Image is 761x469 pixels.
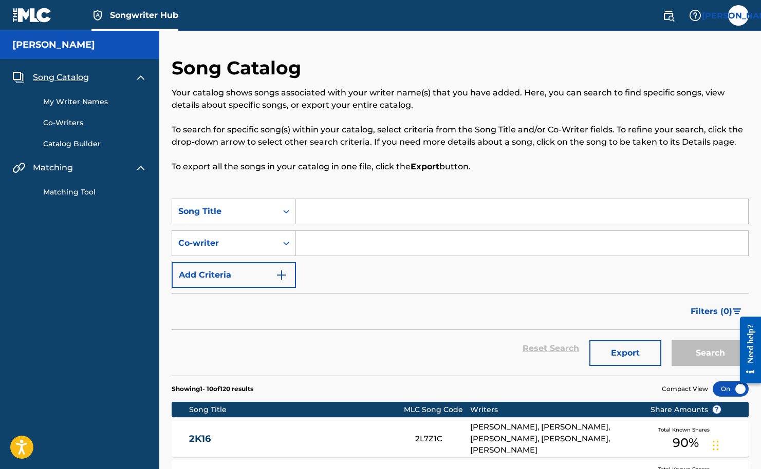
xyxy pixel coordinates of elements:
iframe: Chat Widget [710,420,761,469]
span: Total Known Shares [658,426,714,434]
h2: Song Catalog [172,56,306,80]
iframe: Resource Center [732,309,761,392]
img: Top Rightsholder [91,9,104,22]
div: Song Title [189,404,404,415]
div: 2L7Z1C [415,433,470,445]
a: Matching Tool [43,187,147,198]
img: expand [135,162,147,174]
p: To search for specific song(s) within your catalog, select criteria from the Song Title and/or Co... [172,124,749,148]
button: Add Criteria [172,262,296,288]
div: Help [685,5,706,26]
img: MLC Logo [12,8,52,23]
div: [PERSON_NAME], [PERSON_NAME], [PERSON_NAME], [PERSON_NAME], [PERSON_NAME] [470,421,635,456]
a: Co-Writers [43,118,147,128]
p: To export all the songs in your catalog in one file, click the button. [172,161,749,173]
span: Compact View [662,384,708,394]
div: Writers [470,404,635,415]
h5: Albaro Lenier Mesa [12,39,95,51]
img: help [689,9,701,22]
a: Song CatalogSong Catalog [12,71,89,84]
span: ? [713,405,721,414]
form: Search Form [172,199,749,376]
span: Song Catalog [33,71,89,84]
strong: Export [411,162,439,171]
div: Song Title [178,205,271,218]
span: 90 % [673,434,699,452]
div: Co-writer [178,237,271,249]
span: Matching [33,162,73,174]
span: Share Amounts [651,404,721,415]
a: Public Search [658,5,679,26]
a: 2K16 [189,433,401,445]
img: Song Catalog [12,71,25,84]
img: 9d2ae6d4665cec9f34b9.svg [275,269,288,281]
a: Catalog Builder [43,139,147,149]
span: Songwriter Hub [110,9,178,21]
div: Drag [713,430,719,461]
p: Your catalog shows songs associated with your writer name(s) that you have added. Here, you can s... [172,87,749,111]
img: search [662,9,675,22]
button: Export [589,340,661,366]
span: Filters ( 0 ) [691,305,732,318]
img: expand [135,71,147,84]
p: Showing 1 - 10 of 120 results [172,384,253,394]
a: My Writer Names [43,96,147,107]
div: MLC Song Code [404,404,470,415]
div: User Menu [728,5,749,26]
button: Filters (0) [684,299,749,324]
img: Matching [12,162,25,174]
